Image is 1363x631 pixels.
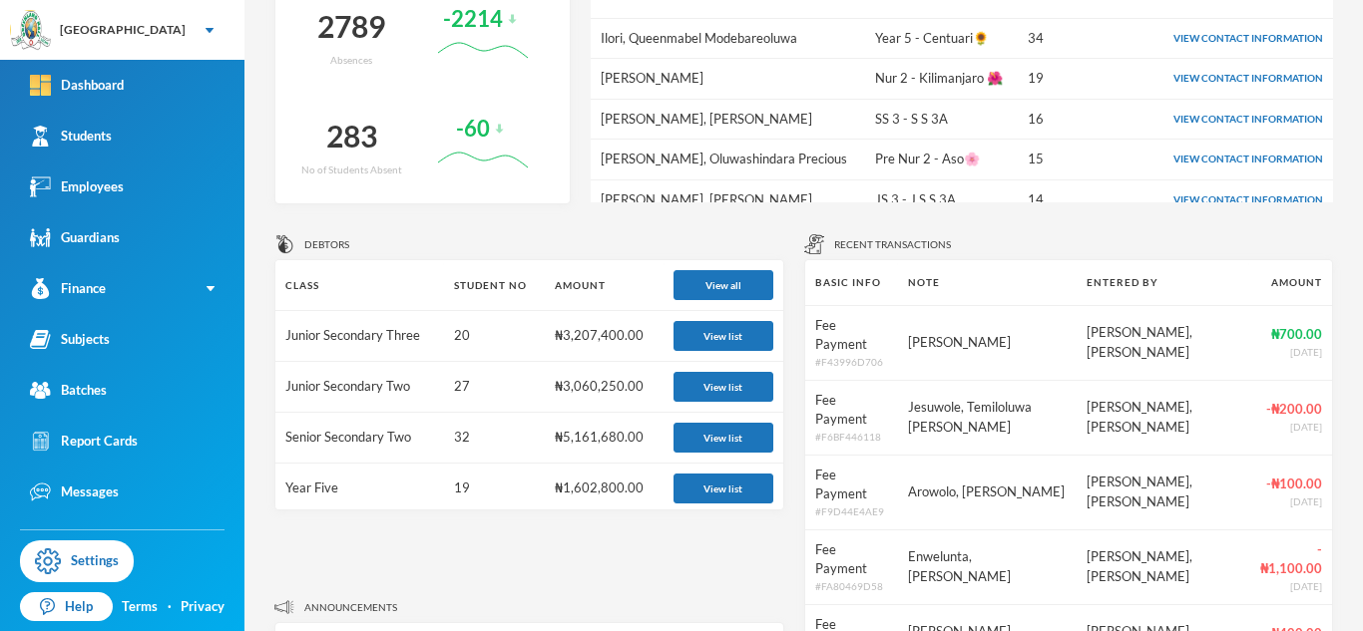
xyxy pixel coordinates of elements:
div: # F43996D706 [815,355,888,370]
td: [PERSON_NAME], [PERSON_NAME] [1077,380,1248,455]
td: Year 5 - Centuari🌻 [865,18,1017,59]
td: 16 [1018,99,1158,140]
td: Pre Nur 2 - Aso🌸 [865,140,1017,180]
div: View Contact Information [1168,31,1323,46]
div: Batches [30,380,107,401]
strong: -₦100.00 [1266,475,1322,491]
td: JS 3 - J S S 3A [865,179,1017,219]
td: [PERSON_NAME], [PERSON_NAME] [1077,529,1248,604]
a: Terms [122,597,158,617]
th: Amount [545,260,663,311]
td: ₦1,602,800.00 [545,464,663,514]
td: 15 [1018,140,1158,180]
td: [PERSON_NAME], Oluwashindara Precious [591,140,865,180]
a: Privacy [181,597,225,617]
td: Jesuwole, Temiloluwa [PERSON_NAME] [898,380,1077,455]
td: Arowolo, [PERSON_NAME] [898,455,1077,529]
td: 14 [1018,179,1158,219]
a: Help [20,592,113,622]
td: Junior Secondary Three [275,311,444,362]
th: Class [275,260,444,311]
div: Employees [30,176,124,197]
button: View list [674,321,773,351]
td: 19 [1018,59,1158,100]
div: [GEOGRAPHIC_DATA] [60,21,186,39]
div: # F6BF446118 [815,430,888,445]
button: View list [674,423,773,453]
td: Junior Secondary Two [275,362,444,413]
strong: -₦200.00 [1266,401,1322,417]
td: Year Five [275,464,444,514]
button: View all [674,270,773,300]
td: [PERSON_NAME] [591,59,865,100]
td: [PERSON_NAME], [PERSON_NAME] [1077,305,1248,380]
div: # FA80469D58 [815,579,888,594]
th: Student No [444,260,545,311]
span: Announcements [304,600,397,615]
span: Debtors [304,237,349,252]
div: Fee Payment [815,540,888,579]
td: ₦5,161,680.00 [545,413,663,464]
button: View list [674,473,773,503]
strong: ₦700.00 [1271,326,1322,342]
th: Amount [1248,260,1332,305]
td: ₦3,060,250.00 [545,362,663,413]
td: [PERSON_NAME], [PERSON_NAME] [591,179,865,219]
span: Recent Transactions [834,237,951,252]
div: View Contact Information [1168,71,1323,86]
td: Senior Secondary Two [275,413,444,464]
td: Enwelunta, [PERSON_NAME] [898,529,1077,604]
div: Fee Payment [815,316,888,355]
td: 20 [444,311,545,362]
div: Report Cards [30,431,138,452]
th: Note [898,260,1077,305]
div: # F9D44E4AE9 [815,504,888,519]
div: [DATE] [1258,345,1322,360]
div: View Contact Information [1168,112,1323,127]
img: logo [11,11,51,51]
td: [PERSON_NAME], [PERSON_NAME] [591,99,865,140]
div: Dashboard [30,75,124,96]
td: Ilori, Queenmabel Modebareoluwa [591,18,865,59]
div: No of Students Absent [301,162,402,177]
div: [DATE] [1258,494,1322,509]
td: 32 [444,413,545,464]
td: ₦3,207,400.00 [545,311,663,362]
div: Guardians [30,227,120,248]
div: -60 [456,110,490,149]
td: 34 [1018,18,1158,59]
div: Subjects [30,329,110,350]
td: 19 [444,464,545,514]
div: Absences [330,53,372,68]
div: Finance [30,278,106,299]
a: Settings [20,540,134,582]
div: Messages [30,481,119,502]
th: Entered By [1077,260,1248,305]
div: Students [30,126,112,147]
div: Fee Payment [815,466,888,504]
td: Nur 2 - Kilimanjaro 🌺 [865,59,1017,100]
div: · [168,597,172,617]
div: View Contact Information [1168,152,1323,166]
div: [DATE] [1258,420,1322,435]
div: 283 [326,110,377,162]
td: 27 [444,362,545,413]
td: SS 3 - S S 3A [865,99,1017,140]
div: View Contact Information [1168,192,1323,207]
th: Basic Info [805,260,898,305]
button: View list [674,372,773,402]
div: [DATE] [1258,579,1322,594]
div: Fee Payment [815,391,888,430]
td: [PERSON_NAME], [PERSON_NAME] [1077,455,1248,529]
td: [PERSON_NAME] [898,305,1077,380]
